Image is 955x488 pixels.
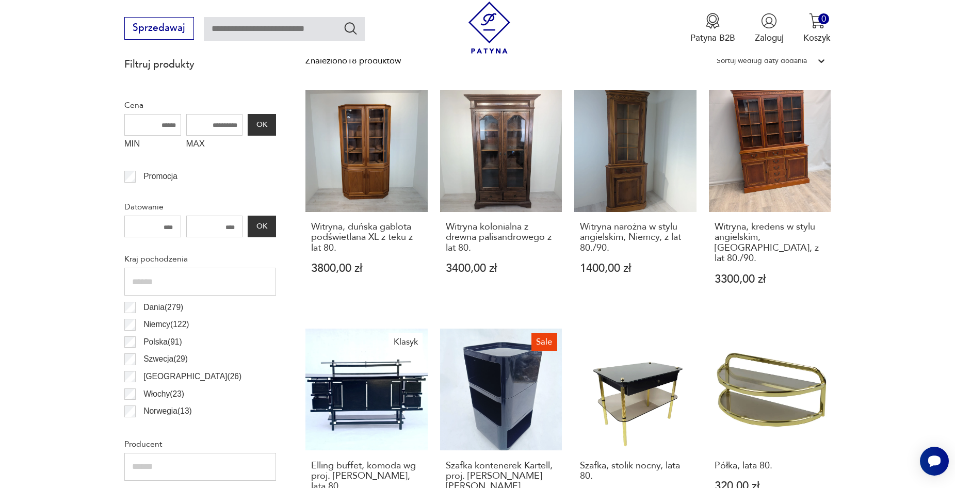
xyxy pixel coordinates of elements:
label: MIN [124,136,181,155]
p: 3300,00 zł [715,274,825,285]
h3: Witryna, duńska gablota podświetlana XL z teku z lat 80. [311,222,422,253]
h3: Półka, lata 80. [715,461,825,471]
iframe: Smartsupp widget button [920,447,949,476]
h3: Szafka, stolik nocny, lata 80. [580,461,691,482]
p: Włochy ( 23 ) [143,387,184,401]
button: 0Koszyk [803,13,831,44]
p: 3400,00 zł [446,263,557,274]
div: Sortuj według daty dodania [717,54,807,68]
p: Dania ( 279 ) [143,301,183,314]
h3: Witryna narożna w stylu angielskim, Niemcy, z lat 80./90. [580,222,691,253]
img: Ikonka użytkownika [761,13,777,29]
p: Filtruj produkty [124,58,276,71]
button: OK [248,114,276,136]
img: Ikona koszyka [809,13,825,29]
p: [GEOGRAPHIC_DATA] ( 26 ) [143,370,241,383]
label: MAX [186,136,243,155]
img: Ikona medalu [705,13,721,29]
img: Patyna - sklep z meblami i dekoracjami vintage [463,2,515,54]
p: Norwegia ( 13 ) [143,404,192,418]
p: Cena [124,99,276,112]
p: Szwecja ( 29 ) [143,352,188,366]
a: Ikona medaluPatyna B2B [690,13,735,44]
p: Datowanie [124,200,276,214]
a: Sprzedawaj [124,25,194,33]
button: Szukaj [343,21,358,36]
p: Niemcy ( 122 ) [143,318,189,331]
button: Zaloguj [755,13,784,44]
p: Zaloguj [755,32,784,44]
div: Znaleziono 18 produktów [305,54,401,68]
button: Patyna B2B [690,13,735,44]
div: 0 [818,13,829,24]
p: Francja ( 12 ) [143,422,185,435]
p: Koszyk [803,32,831,44]
h3: Witryna, kredens w stylu angielskim, [GEOGRAPHIC_DATA], z lat 80./90. [715,222,825,264]
p: Polska ( 91 ) [143,335,182,349]
p: 3800,00 zł [311,263,422,274]
a: Witryna narożna w stylu angielskim, Niemcy, z lat 80./90.Witryna narożna w stylu angielskim, Niem... [574,90,697,308]
a: Witryna, kredens w stylu angielskim, Niemcy, z lat 80./90.Witryna, kredens w stylu angielskim, [G... [709,90,831,308]
h3: Witryna kolonialna z drewna palisandrowego z lat 80. [446,222,557,253]
p: Producent [124,437,276,451]
p: Patyna B2B [690,32,735,44]
a: Witryna, duńska gablota podświetlana XL z teku z lat 80.Witryna, duńska gablota podświetlana XL z... [305,90,428,308]
button: OK [248,216,276,237]
p: Kraj pochodzenia [124,252,276,266]
p: 1400,00 zł [580,263,691,274]
a: Witryna kolonialna z drewna palisandrowego z lat 80.Witryna kolonialna z drewna palisandrowego z ... [440,90,562,308]
button: Sprzedawaj [124,17,194,40]
p: Promocja [143,170,177,183]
